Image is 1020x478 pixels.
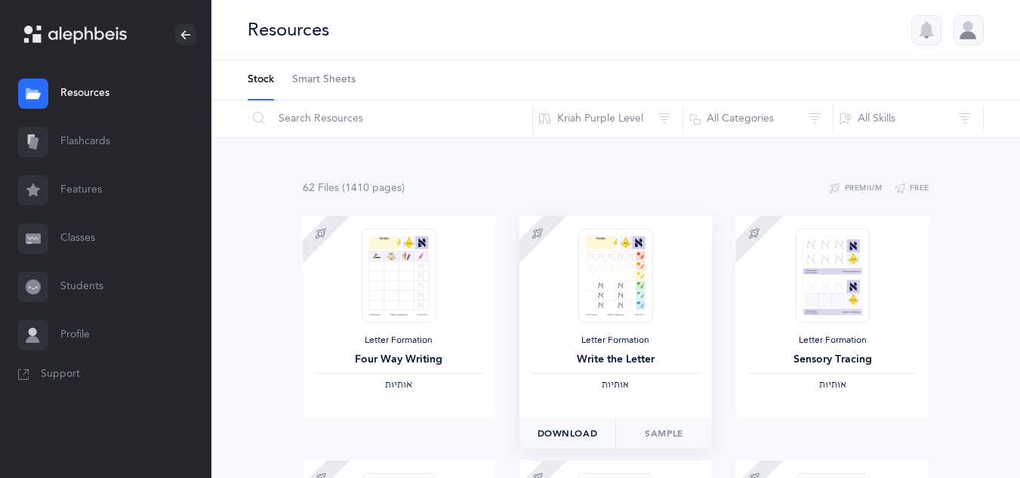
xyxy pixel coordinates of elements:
button: Download [519,418,615,449]
span: ‫אותיות‬ [602,379,629,390]
span: ‫אותיות‬ [385,379,412,390]
span: Smart Sheets [292,72,356,88]
div: Letter Formation [748,335,917,347]
button: Premium [829,180,882,198]
img: Sensory_Tracing_thumbnail_1579227376.png [796,228,870,322]
span: ‫אותיות‬ [819,379,846,390]
img: Four_way_writing_thumbnail_1578447842.png [362,228,436,322]
div: Write the Letter [532,352,700,368]
button: All Skills [833,100,984,137]
div: Letter Formation [532,335,700,347]
span: Download [538,427,598,440]
div: Resources [248,17,329,42]
span: s [334,182,339,194]
span: 62 File [303,182,339,194]
span: (1410 page ) [342,182,405,194]
button: Kriah Purple Level [532,100,683,137]
div: Four Way Writing [315,352,483,368]
input: Search Resources [247,100,533,137]
a: Sample [615,418,712,449]
button: All Categories [683,100,834,137]
div: Sensory Tracing [748,352,917,368]
img: Write_the_Letter_thumbnail_1579182052.png [578,228,652,322]
div: Letter Formation [315,335,483,347]
span: Support [41,367,80,382]
span: s [397,182,402,194]
button: Free [894,180,929,198]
